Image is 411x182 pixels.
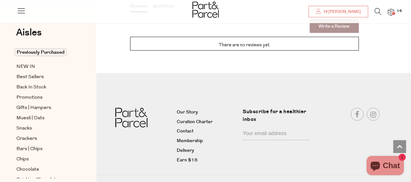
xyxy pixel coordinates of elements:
[16,73,75,81] a: Best Sellers
[16,83,75,91] a: Back In Stock
[16,63,75,71] a: NEW IN
[16,155,75,163] a: Chips
[177,109,238,116] a: Our Story
[16,25,42,40] span: Aisles
[177,128,238,135] a: Contact
[16,73,44,81] span: Best Sellers
[16,114,75,122] a: Muesli | Oats
[308,6,368,17] a: Hi [PERSON_NAME]
[192,2,219,18] img: Part&Parcel
[16,63,35,71] span: NEW IN
[16,135,75,143] a: Crackers
[395,8,403,14] span: 14
[16,156,29,163] span: Chips
[177,118,238,126] a: Curation Charter
[365,156,406,177] inbox-online-store-chat: Shopify online store chat
[16,94,75,102] a: Promotions
[16,94,43,102] span: Promotions
[16,104,75,112] a: Gifts | Hampers
[16,49,75,56] a: Previously Purchased
[177,157,238,164] a: Earn $15
[177,147,238,155] a: Delivery
[322,9,361,14] span: Hi [PERSON_NAME]
[15,49,67,56] span: Previously Purchased
[16,166,39,174] span: Chocolate
[115,108,147,127] img: Part&Parcel
[243,128,310,140] input: Your email address
[388,9,394,15] a: 14
[16,145,43,153] span: Bars | Chips
[16,124,75,132] a: Snacks
[177,137,238,145] a: Membership
[135,41,354,49] p: There are no reviews yet.
[16,84,46,91] span: Back In Stock
[16,104,51,112] span: Gifts | Hampers
[16,28,42,44] a: Aisles
[16,145,75,153] a: Bars | Chips
[243,108,314,128] label: Subscribe for a healthier inbox
[310,19,359,33] a: Write a Review
[16,135,37,143] span: Crackers
[16,114,45,122] span: Muesli | Oats
[16,166,75,174] a: Chocolate
[16,125,32,132] span: Snacks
